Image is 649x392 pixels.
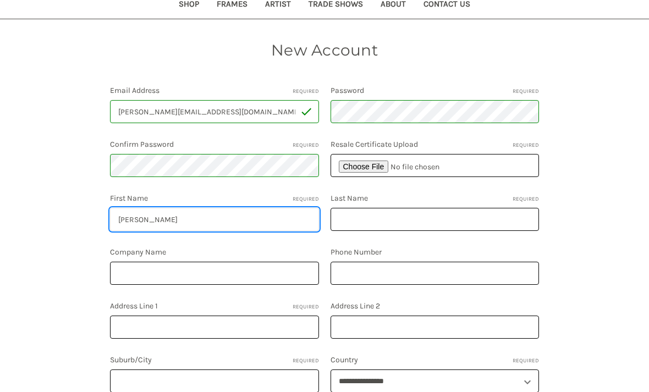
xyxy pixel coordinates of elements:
[110,85,318,96] label: Email Address
[110,300,318,312] label: Address Line 1
[110,192,318,204] label: First Name
[110,246,318,258] label: Company Name
[513,195,539,203] small: Required
[331,354,539,366] label: Country
[513,141,539,150] small: Required
[110,354,318,366] label: Suburb/City
[12,38,637,62] h1: New Account
[513,357,539,365] small: Required
[331,139,539,150] label: Resale Certificate Upload
[293,141,319,150] small: Required
[331,85,539,96] label: Password
[331,192,539,204] label: Last Name
[513,87,539,96] small: Required
[293,195,319,203] small: Required
[293,303,319,311] small: Required
[293,87,319,96] small: Required
[293,357,319,365] small: Required
[331,246,539,258] label: Phone Number
[110,139,318,150] label: Confirm Password
[331,300,539,312] label: Address Line 2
